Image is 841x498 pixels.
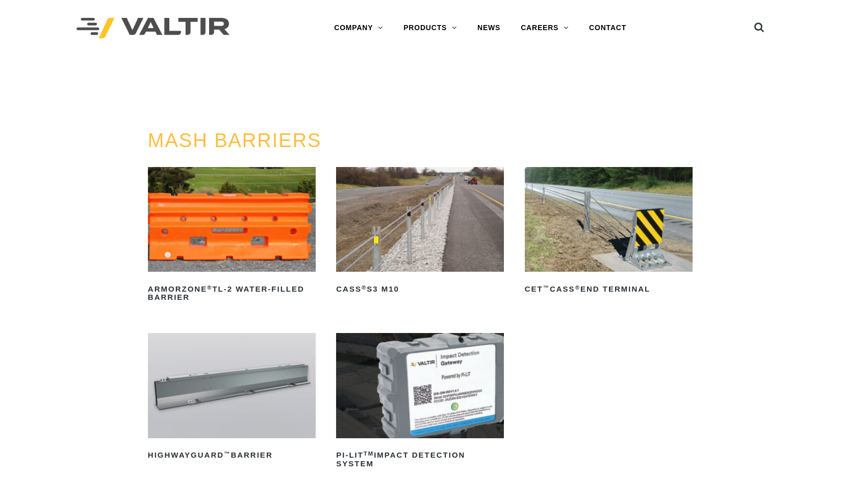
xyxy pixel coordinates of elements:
h2: PI-LIT Impact Detection System [336,447,504,472]
h2: HighwayGuard Barrier [148,447,316,464]
h2: ArmorZone TL-2 Water-Filled Barrier [148,281,316,305]
h2: CET CASS End Terminal [525,281,693,297]
sup: ® [575,284,580,291]
sup: ® [207,284,212,291]
a: CONTACT [579,18,636,38]
a: MASH BARRIERS [148,130,322,151]
sup: TM [364,450,374,457]
a: HighwayGuard™Barrier [148,333,316,463]
a: PI-LITTMImpact Detection System [336,333,504,472]
a: CET™CASS®End Terminal [525,167,693,297]
a: NEWS [467,18,511,38]
a: CASS®S3 M10 [336,167,504,297]
a: ArmorZone®TL-2 Water-Filled Barrier [148,167,316,306]
a: COMPANY [324,18,393,38]
a: CAREERS [511,18,579,38]
h2: CASS S3 M10 [336,281,504,297]
a: PRODUCTS [393,18,467,38]
img: Valtir [77,18,230,39]
sup: ™ [224,450,231,457]
sup: ™ [543,284,550,291]
sup: ® [362,284,367,291]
